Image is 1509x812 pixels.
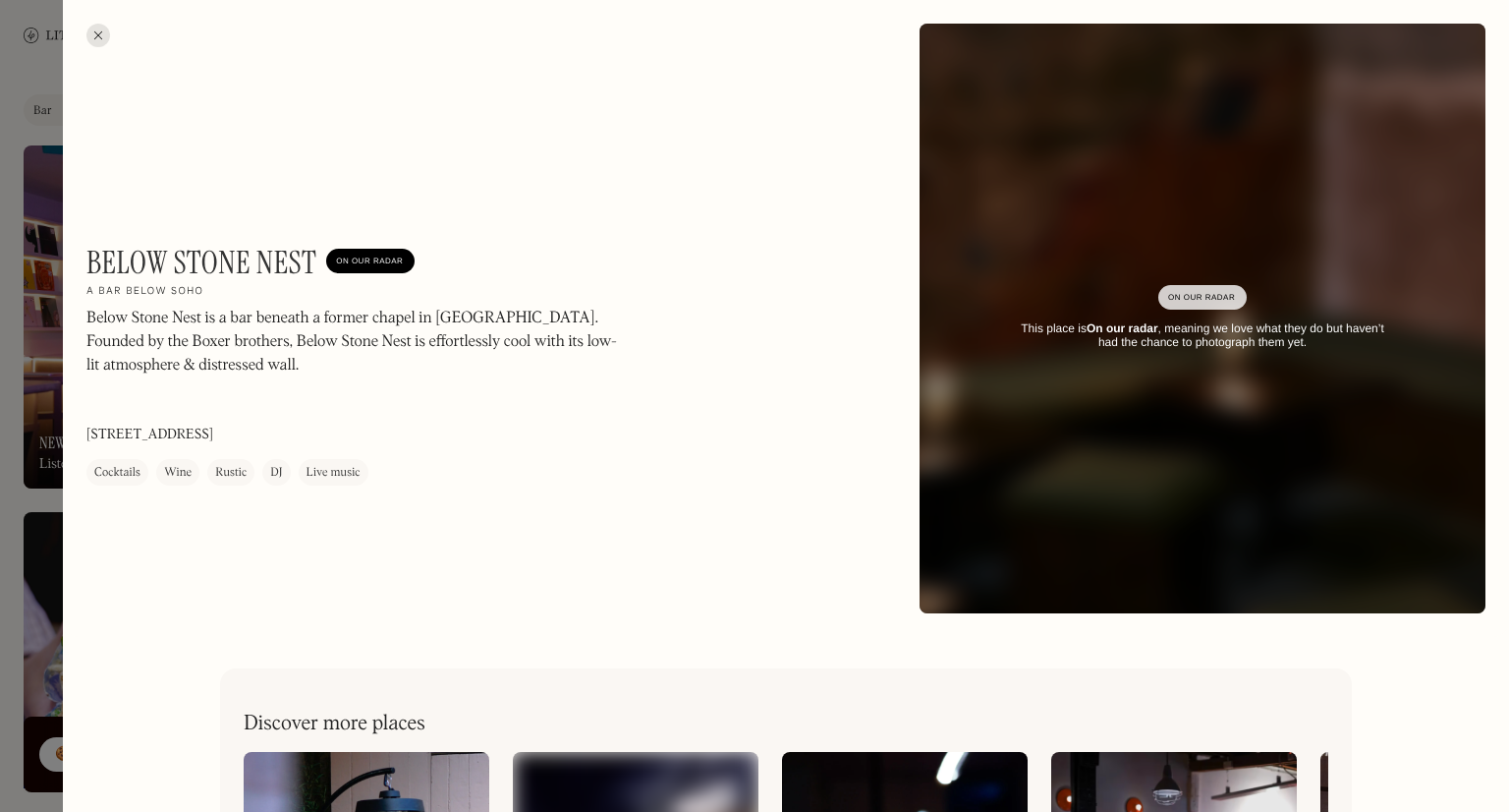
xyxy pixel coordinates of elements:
[164,463,192,483] div: Wine
[270,463,282,483] div: DJ
[244,712,425,736] h2: Discover more places
[1087,321,1158,335] strong: On our radar
[86,285,203,299] h2: A bar below Soho
[1010,321,1395,350] div: This place is , meaning we love what they do but haven’t had the chance to photograph them yet.
[1168,288,1237,308] div: On Our Radar
[86,244,316,281] h1: Below Stone Nest
[336,252,405,271] div: On Our Radar
[94,463,140,483] div: Cocktails
[307,463,361,483] div: Live music
[86,387,617,411] p: ‍
[86,425,213,445] p: [STREET_ADDRESS]
[86,307,617,377] p: Below Stone Nest is a bar beneath a former chapel in [GEOGRAPHIC_DATA]. Founded by the Boxer brot...
[215,463,247,483] div: Rustic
